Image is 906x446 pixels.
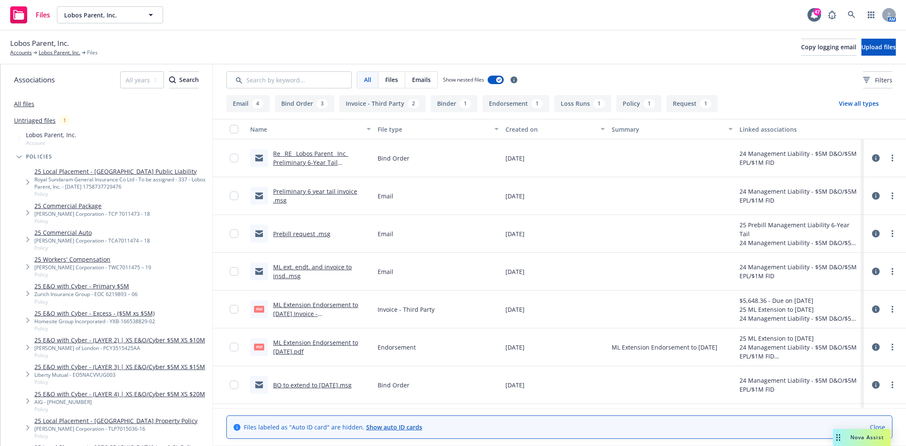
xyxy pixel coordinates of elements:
div: [PERSON_NAME] Corporation - TCA7011474 – 18 [34,237,150,244]
span: Email [378,229,393,238]
div: [PERSON_NAME] Corporation - TLP7015036-16 [34,425,198,432]
a: Search [843,6,860,23]
span: Policy [34,271,151,278]
a: All files [14,100,34,108]
div: Created on [505,125,596,134]
button: Lobos Parent, Inc. [57,6,163,23]
a: more [887,304,898,314]
div: 4 [252,99,263,108]
input: Toggle Row Selected [230,154,238,162]
span: Emails [412,75,431,84]
span: pdf [254,306,264,312]
button: Linked associations [736,119,864,139]
button: Bind Order [275,95,334,112]
span: [DATE] [505,154,525,163]
a: more [887,153,898,163]
span: Email [378,267,393,276]
span: Show nested files [443,76,484,83]
span: Policy [34,432,198,440]
a: Prebill request .msg [273,230,330,238]
input: Toggle Row Selected [230,267,238,276]
button: Name [247,119,374,139]
a: 25 E&O with Cyber - Excess - ($5M xs $5M) [34,309,155,318]
button: Copy logging email [801,39,856,56]
div: 1 [59,116,71,125]
input: Select all [230,125,238,133]
div: [PERSON_NAME] of London - PCY3515425AA [34,344,205,352]
span: Account [26,139,76,147]
button: File type [374,119,502,139]
span: [DATE] [505,381,525,390]
div: 1 [460,99,471,108]
a: ML ext. endt. and invoice to insd..msg [273,263,352,280]
span: [DATE] [505,192,525,200]
div: AIG - [PHONE_NUMBER] [34,398,205,406]
a: Show auto ID cards [366,423,422,431]
div: 24 Management Liability - $5M D&O/$5M EPL/$1M FID [739,238,860,247]
a: ML Extension Endorsement to [DATE].pdf [273,339,358,356]
a: more [887,191,898,201]
div: 24 Management Liability - $5M D&O/$5M EPL/$1M FID [739,376,860,394]
div: 3 [316,99,328,108]
button: Loss Runs [554,95,611,112]
input: Toggle Row Selected [230,343,238,351]
span: Bind Order [378,154,409,163]
div: 24 Management Liability - $5M D&O/$5M EPL/$1M FID [739,343,860,361]
a: more [887,380,898,390]
a: 25 Commercial Auto [34,228,150,237]
input: Toggle Row Selected [230,229,238,238]
div: 25 Prebill Management Liability 6-Year Tail [739,220,860,238]
span: Lobos Parent, Inc. [26,130,76,139]
a: Preliminary 6 year tail invoice .msg [273,187,357,204]
button: Email [226,95,270,112]
div: 24 Management Liability - $5M D&O/$5M EPL/$1M FID [739,314,860,323]
span: [DATE] [505,267,525,276]
a: ML Extension Endorsement to [DATE] Invoice - [GEOGRAPHIC_DATA]pdf [273,301,358,327]
span: ML Extension Endorsement to [DATE] [612,343,717,352]
a: Re_ RE_ Lobos Parent_ Inc_ Preliminary 6-Year Tail Invoice.msg [273,150,348,175]
div: 24 Management Liability - $5M D&O/$5M EPL/$1M FID [739,187,860,205]
div: Royal Sundaram General Insurance Co Ltd - To be assigned - 337 - Lobos Parent, Inc. - [DATE] 1758... [34,176,209,190]
span: Nova Assist [850,434,884,441]
a: Untriaged files [14,116,56,125]
span: Bind Order [378,381,409,390]
a: Lobos Parent, Inc. [39,49,80,56]
span: Files [385,75,398,84]
button: Invoice - Third Party [339,95,426,112]
button: View all types [825,95,892,112]
span: Policy [34,352,205,359]
div: Linked associations [739,125,860,134]
div: 25 ML Extension to [DATE] [739,305,860,314]
span: Email [378,192,393,200]
span: Copy logging email [801,43,856,51]
span: Lobos Parent, Inc. [10,38,69,49]
button: Request [666,95,718,112]
span: Endorsement [378,343,416,352]
div: 1 [531,99,543,108]
span: Policy [34,406,205,413]
div: 24 Management Liability - $5M D&O/$5M EPL/$1M FID [739,149,860,167]
div: Homesite Group Incorporated - YXB-166538829-02 [34,318,155,325]
span: Filters [863,76,892,85]
div: Liberty Mutual - EO5NACVVUG003 [34,371,205,378]
svg: Search [169,76,176,83]
span: Policy [34,190,209,198]
div: 1 [700,99,711,108]
span: Files labeled as "Auto ID card" are hidden. [244,423,422,432]
span: Policy [34,378,205,386]
div: [PERSON_NAME] Corporation - TCP 7011473 - 18 [34,210,150,217]
button: Summary [608,119,736,139]
button: Nova Assist [833,429,891,446]
span: Files [87,49,98,56]
a: 25 Local Placement - [GEOGRAPHIC_DATA] Public Liability [34,167,209,176]
a: 25 E&O with Cyber - Primary $5M [34,282,138,291]
input: Search by keyword... [226,71,352,88]
input: Toggle Row Selected [230,305,238,313]
div: 25 ML Extension to [DATE] [739,334,860,343]
div: Zurich Insurance Group - EOC 6219893 – 06 [34,291,138,298]
div: [PERSON_NAME] Corporation - TWC7011475 – 19 [34,264,151,271]
button: SearchSearch [169,71,199,88]
a: Accounts [10,49,32,56]
div: 24 Management Liability - $5M D&O/$5M EPL/$1M FID [739,263,860,280]
div: File type [378,125,489,134]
